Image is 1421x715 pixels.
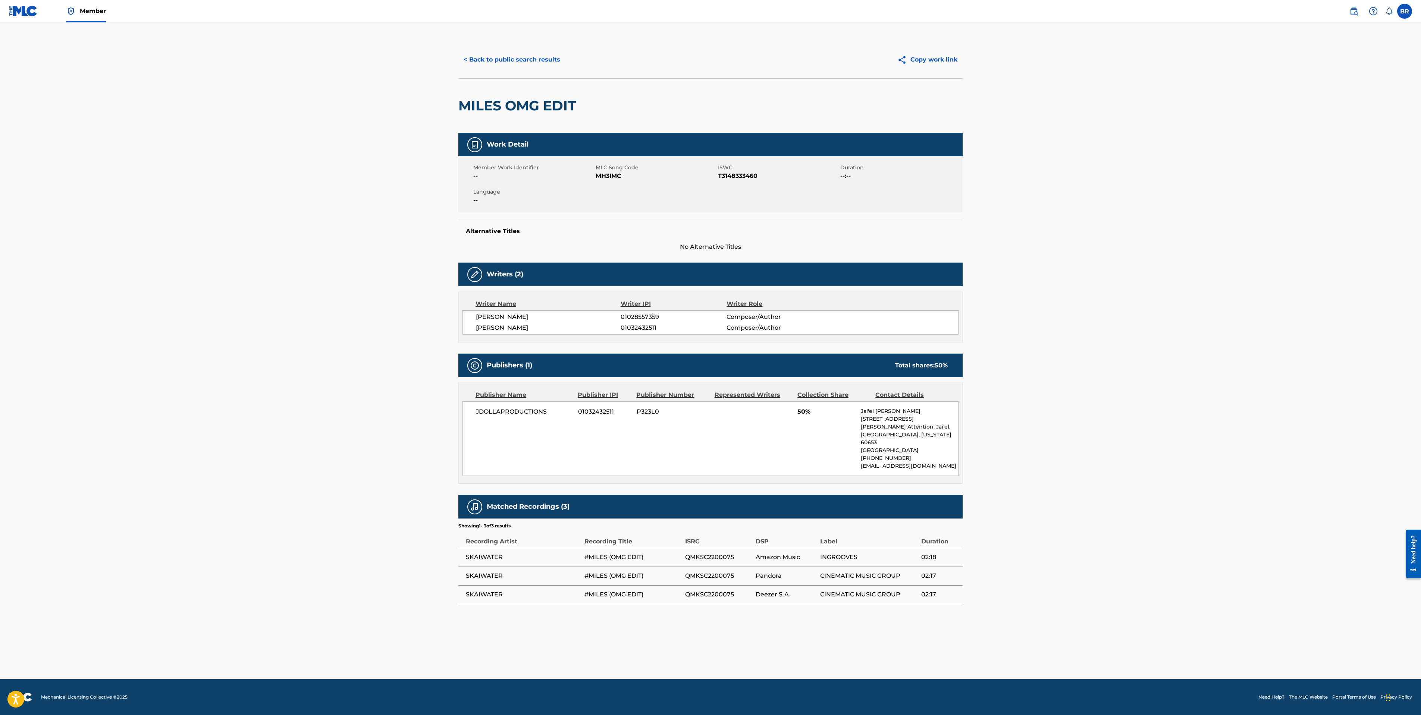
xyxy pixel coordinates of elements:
[861,415,958,431] p: [STREET_ADDRESS][PERSON_NAME] Attention: Jai'el,
[9,693,32,702] img: logo
[1349,7,1358,16] img: search
[756,553,816,562] span: Amazon Music
[621,323,727,332] span: 01032432511
[1397,4,1412,19] div: User Menu
[473,164,594,172] span: Member Work Identifier
[584,571,681,580] span: #MILES (OMG EDIT)
[715,391,792,399] div: Represented Writers
[470,361,479,370] img: Publishers
[584,553,681,562] span: #MILES (OMG EDIT)
[470,140,479,149] img: Work Detail
[935,362,948,369] span: 50 %
[596,164,716,172] span: MLC Song Code
[487,361,532,370] h5: Publishers (1)
[473,188,594,196] span: Language
[861,407,958,415] p: Jai'el [PERSON_NAME]
[466,590,581,599] span: SKAIWATER
[820,571,917,580] span: CINEMATIC MUSIC GROUP
[685,529,752,546] div: ISRC
[727,323,823,332] span: Composer/Author
[1385,7,1393,15] div: Notifications
[895,361,948,370] div: Total shares:
[921,571,959,580] span: 02:17
[473,196,594,205] span: --
[487,270,523,279] h5: Writers (2)
[458,97,580,114] h2: MILES OMG EDIT
[487,502,570,511] h5: Matched Recordings (3)
[921,590,959,599] span: 02:17
[861,462,958,470] p: [EMAIL_ADDRESS][DOMAIN_NAME]
[596,172,716,181] span: MH3IMC
[1386,687,1390,709] div: Drag
[921,553,959,562] span: 02:18
[1366,4,1381,19] div: Help
[861,454,958,462] p: [PHONE_NUMBER]
[621,300,727,308] div: Writer IPI
[1380,694,1412,700] a: Privacy Policy
[840,172,961,181] span: --:--
[685,553,752,562] span: QMKSC2200075
[897,55,910,65] img: Copy work link
[9,6,38,16] img: MLC Logo
[875,391,948,399] div: Contact Details
[840,164,961,172] span: Duration
[458,242,963,251] span: No Alternative Titles
[578,391,631,399] div: Publisher IPI
[718,172,838,181] span: T3148333460
[466,529,581,546] div: Recording Artist
[685,590,752,599] span: QMKSC2200075
[584,590,681,599] span: #MILES (OMG EDIT)
[921,529,959,546] div: Duration
[820,529,917,546] div: Label
[487,140,528,149] h5: Work Detail
[621,313,727,322] span: 01028557359
[637,407,709,416] span: P323L0
[476,300,621,308] div: Writer Name
[727,300,823,308] div: Writer Role
[1332,694,1376,700] a: Portal Terms of Use
[1369,7,1378,16] img: help
[892,50,963,69] button: Copy work link
[476,323,621,332] span: [PERSON_NAME]
[458,523,511,529] p: Showing 1 - 3 of 3 results
[466,553,581,562] span: SKAIWATER
[756,590,816,599] span: Deezer S.A.
[66,7,75,16] img: Top Rightsholder
[473,172,594,181] span: --
[718,164,838,172] span: ISWC
[80,7,106,15] span: Member
[1384,679,1421,715] iframe: Chat Widget
[476,313,621,322] span: [PERSON_NAME]
[820,553,917,562] span: INGROOVES
[1400,524,1421,584] iframe: Resource Center
[756,529,816,546] div: DSP
[797,391,870,399] div: Collection Share
[476,391,572,399] div: Publisher Name
[636,391,709,399] div: Publisher Number
[861,431,958,446] p: [GEOGRAPHIC_DATA], [US_STATE] 60653
[458,50,565,69] button: < Back to public search results
[470,270,479,279] img: Writers
[470,502,479,511] img: Matched Recordings
[584,529,681,546] div: Recording Title
[727,313,823,322] span: Composer/Author
[1346,4,1361,19] a: Public Search
[1258,694,1284,700] a: Need Help?
[41,694,128,700] span: Mechanical Licensing Collective © 2025
[578,407,631,416] span: 01032432511
[685,571,752,580] span: QMKSC2200075
[466,571,581,580] span: SKAIWATER
[797,407,855,416] span: 50%
[756,571,816,580] span: Pandora
[861,446,958,454] p: [GEOGRAPHIC_DATA]
[466,228,955,235] h5: Alternative Titles
[820,590,917,599] span: CINEMATIC MUSIC GROUP
[1289,694,1328,700] a: The MLC Website
[476,407,573,416] span: JDOLLAPRODUCTIONS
